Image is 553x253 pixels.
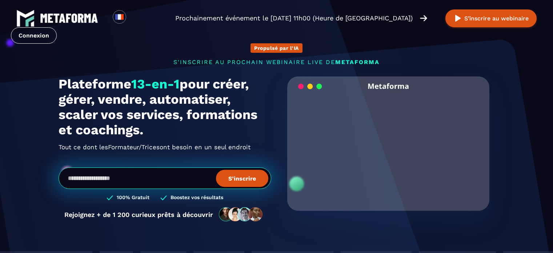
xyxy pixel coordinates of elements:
img: fr [115,12,124,21]
span: Formateur/Trices [108,141,160,153]
h3: 100% Gratuit [117,194,149,201]
div: Search for option [126,10,144,26]
img: play [453,14,462,23]
button: S’inscrire [216,170,268,187]
img: checked [160,194,167,201]
img: logo [40,13,98,23]
a: Connexion [11,27,57,44]
p: s'inscrire au prochain webinaire live de [59,59,495,66]
button: S’inscrire au webinaire [445,9,537,27]
h2: Tout ce dont les ont besoin en un seul endroit [59,141,271,153]
p: Rejoignez + de 1 200 curieux prêts à découvrir [64,211,213,218]
h2: Metaforma [368,76,409,96]
img: arrow-right [420,14,427,22]
h3: Boostez vos résultats [171,194,223,201]
span: METAFORMA [335,59,380,66]
h1: Plateforme pour créer, gérer, vendre, automatiser, scaler vos services, formations et coachings. [59,76,271,138]
input: Search for option [132,14,138,23]
video: Your browser does not support the video tag. [293,96,484,191]
img: checked [107,194,113,201]
span: 13-en-1 [131,76,180,92]
img: logo [16,9,35,27]
img: loading [298,83,322,90]
img: community-people [217,207,265,222]
p: Prochainement événement le [DATE] 11h00 (Heure de [GEOGRAPHIC_DATA]) [175,13,413,23]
